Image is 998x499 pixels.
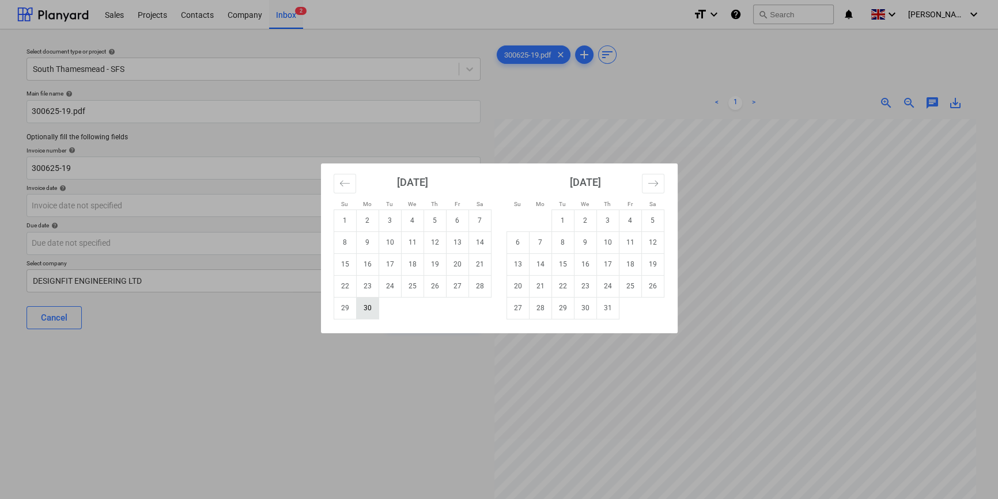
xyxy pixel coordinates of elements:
td: Tuesday, June 24, 2025 [379,275,401,297]
td: Tuesday, June 3, 2025 [379,209,401,231]
td: Monday, June 2, 2025 [356,209,379,231]
td: Wednesday, June 18, 2025 [401,253,424,275]
td: Sunday, July 20, 2025 [506,275,529,297]
td: Friday, June 20, 2025 [446,253,468,275]
td: Sunday, July 27, 2025 [506,297,529,319]
td: Friday, July 18, 2025 [619,253,641,275]
td: Wednesday, July 30, 2025 [574,297,596,319]
td: Wednesday, July 23, 2025 [574,275,596,297]
small: Tu [559,201,566,207]
td: Tuesday, July 29, 2025 [551,297,574,319]
td: Thursday, June 19, 2025 [424,253,446,275]
small: Fr [627,201,633,207]
td: Sunday, July 6, 2025 [506,231,529,253]
button: Move forward to switch to the next month. [642,174,664,193]
td: Sunday, June 22, 2025 [334,275,356,297]
td: Saturday, July 26, 2025 [641,275,664,297]
small: We [581,201,589,207]
td: Thursday, June 12, 2025 [424,231,446,253]
td: Monday, June 9, 2025 [356,231,379,253]
td: Thursday, June 26, 2025 [424,275,446,297]
td: Monday, June 30, 2025 [356,297,379,319]
small: Mo [536,201,545,207]
small: Su [514,201,521,207]
td: Saturday, July 12, 2025 [641,231,664,253]
td: Thursday, July 17, 2025 [596,253,619,275]
strong: [DATE] [570,176,601,188]
small: Tu [386,201,393,207]
td: Saturday, July 19, 2025 [641,253,664,275]
td: Monday, July 14, 2025 [529,253,551,275]
small: We [408,201,416,207]
td: Monday, June 16, 2025 [356,253,379,275]
td: Tuesday, July 1, 2025 [551,209,574,231]
td: Friday, June 13, 2025 [446,231,468,253]
td: Monday, July 28, 2025 [529,297,551,319]
small: Sa [649,201,656,207]
td: Saturday, June 7, 2025 [468,209,491,231]
td: Saturday, June 14, 2025 [468,231,491,253]
td: Monday, June 23, 2025 [356,275,379,297]
td: Sunday, June 1, 2025 [334,209,356,231]
td: Friday, July 11, 2025 [619,231,641,253]
td: Tuesday, July 15, 2025 [551,253,574,275]
td: Saturday, July 5, 2025 [641,209,664,231]
td: Thursday, July 31, 2025 [596,297,619,319]
div: Calendar [321,163,678,333]
td: Sunday, July 13, 2025 [506,253,529,275]
td: Thursday, July 3, 2025 [596,209,619,231]
td: Friday, July 4, 2025 [619,209,641,231]
td: Wednesday, July 9, 2025 [574,231,596,253]
td: Wednesday, July 16, 2025 [574,253,596,275]
strong: [DATE] [397,176,428,188]
td: Monday, July 7, 2025 [529,231,551,253]
td: Friday, June 6, 2025 [446,209,468,231]
td: Wednesday, June 4, 2025 [401,209,424,231]
td: Monday, July 21, 2025 [529,275,551,297]
td: Sunday, June 15, 2025 [334,253,356,275]
td: Sunday, June 29, 2025 [334,297,356,319]
td: Saturday, June 21, 2025 [468,253,491,275]
td: Thursday, July 10, 2025 [596,231,619,253]
td: Wednesday, June 25, 2025 [401,275,424,297]
small: Th [431,201,438,207]
button: Move backward to switch to the previous month. [334,174,356,193]
small: Th [604,201,611,207]
td: Sunday, June 8, 2025 [334,231,356,253]
td: Tuesday, July 8, 2025 [551,231,574,253]
td: Wednesday, July 2, 2025 [574,209,596,231]
small: Mo [363,201,372,207]
small: Sa [477,201,483,207]
td: Tuesday, June 10, 2025 [379,231,401,253]
td: Saturday, June 28, 2025 [468,275,491,297]
small: Su [341,201,348,207]
small: Fr [455,201,460,207]
td: Thursday, June 5, 2025 [424,209,446,231]
iframe: Chat Widget [940,444,998,499]
td: Tuesday, July 22, 2025 [551,275,574,297]
td: Thursday, July 24, 2025 [596,275,619,297]
td: Wednesday, June 11, 2025 [401,231,424,253]
td: Friday, June 27, 2025 [446,275,468,297]
td: Friday, July 25, 2025 [619,275,641,297]
td: Tuesday, June 17, 2025 [379,253,401,275]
